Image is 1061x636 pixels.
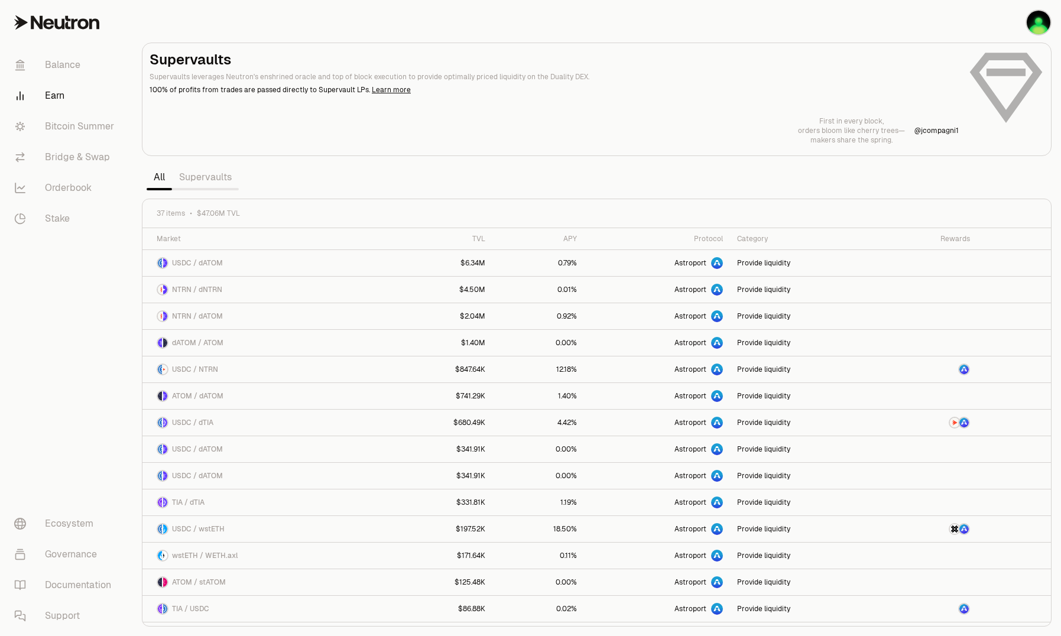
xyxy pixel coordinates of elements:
[950,418,959,427] img: NTRN Logo
[172,551,238,560] span: wstETH / WETH.axl
[397,234,485,244] div: TVL
[674,524,706,534] span: Astroport
[730,596,880,622] a: Provide liquidity
[730,277,880,303] a: Provide liquidity
[5,142,128,173] a: Bridge & Swap
[492,436,585,462] a: 0.00%
[197,209,240,218] span: $47.06M TVL
[492,250,585,276] a: 0.79%
[798,116,905,126] p: First in every block,
[730,516,880,542] a: Provide liquidity
[172,166,239,189] a: Supervaults
[730,250,880,276] a: Provide liquidity
[584,596,730,622] a: Astroport
[674,498,706,507] span: Astroport
[172,391,223,401] span: ATOM / dATOM
[674,365,706,374] span: Astroport
[674,311,706,321] span: Astroport
[584,516,730,542] a: Astroport
[172,258,223,268] span: USDC / dATOM
[172,311,223,321] span: NTRN / dATOM
[492,569,585,595] a: 0.00%
[950,524,959,534] img: AXL Logo
[158,524,162,534] img: USDC Logo
[798,126,905,135] p: orders bloom like cherry trees—
[914,126,959,135] p: @ jcompagni1
[887,234,971,244] div: Rewards
[5,173,128,203] a: Orderbook
[390,569,492,595] a: $125.48K
[730,543,880,569] a: Provide liquidity
[584,277,730,303] a: Astroport
[163,577,167,587] img: stATOM Logo
[150,72,959,82] p: Supervaults leverages Neutron's enshrined oracle and top of block execution to provide optimally ...
[142,356,390,382] a: USDC LogoNTRN LogoUSDC / NTRN
[390,277,492,303] a: $4.50M
[798,116,905,145] a: First in every block,orders bloom like cherry trees—makers share the spring.
[737,234,873,244] div: Category
[674,418,706,427] span: Astroport
[390,356,492,382] a: $847.64K
[172,498,205,507] span: TIA / dTIA
[1027,11,1050,34] img: Ledger 1 GD
[158,471,162,481] img: USDC Logo
[163,524,167,534] img: wstETH Logo
[163,418,167,427] img: dTIA Logo
[584,303,730,329] a: Astroport
[584,383,730,409] a: Astroport
[492,516,585,542] a: 18.50%
[730,383,880,409] a: Provide liquidity
[499,234,577,244] div: APY
[492,596,585,622] a: 0.02%
[172,604,209,614] span: TIA / USDC
[492,303,585,329] a: 0.92%
[142,436,390,462] a: USDC LogodATOM LogoUSDC / dATOM
[5,203,128,234] a: Stake
[5,539,128,570] a: Governance
[5,50,128,80] a: Balance
[163,338,167,348] img: ATOM Logo
[142,489,390,515] a: TIA LogodTIA LogoTIA / dTIA
[172,577,226,587] span: ATOM / stATOM
[492,463,585,489] a: 0.00%
[172,285,222,294] span: NTRN / dNTRN
[172,524,225,534] span: USDC / wstETH
[584,569,730,595] a: Astroport
[492,410,585,436] a: 4.42%
[5,601,128,631] a: Support
[142,543,390,569] a: wstETH LogoWETH.axl LogowstETH / WETH.axl
[959,604,969,614] img: ASTRO Logo
[390,436,492,462] a: $341.91K
[584,410,730,436] a: Astroport
[172,418,213,427] span: USDC / dTIA
[5,508,128,539] a: Ecosystem
[163,311,167,321] img: dATOM Logo
[142,383,390,409] a: ATOM LogodATOM LogoATOM / dATOM
[584,463,730,489] a: Astroport
[674,604,706,614] span: Astroport
[150,85,959,95] p: 100% of profits from trades are passed directly to Supervault LPs.
[584,250,730,276] a: Astroport
[584,543,730,569] a: Astroport
[584,356,730,382] a: Astroport
[142,330,390,356] a: dATOM LogoATOM LogodATOM / ATOM
[163,365,167,374] img: NTRN Logo
[5,111,128,142] a: Bitcoin Summer
[158,577,162,587] img: ATOM Logo
[5,80,128,111] a: Earn
[674,285,706,294] span: Astroport
[158,258,162,268] img: USDC Logo
[142,250,390,276] a: USDC LogodATOM LogoUSDC / dATOM
[959,365,969,374] img: ASTRO Logo
[730,569,880,595] a: Provide liquidity
[591,234,723,244] div: Protocol
[390,596,492,622] a: $86.88K
[158,365,162,374] img: USDC Logo
[730,489,880,515] a: Provide liquidity
[674,258,706,268] span: Astroport
[390,410,492,436] a: $680.49K
[142,303,390,329] a: NTRN LogodATOM LogoNTRN / dATOM
[492,356,585,382] a: 12.18%
[390,543,492,569] a: $171.64K
[584,330,730,356] a: Astroport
